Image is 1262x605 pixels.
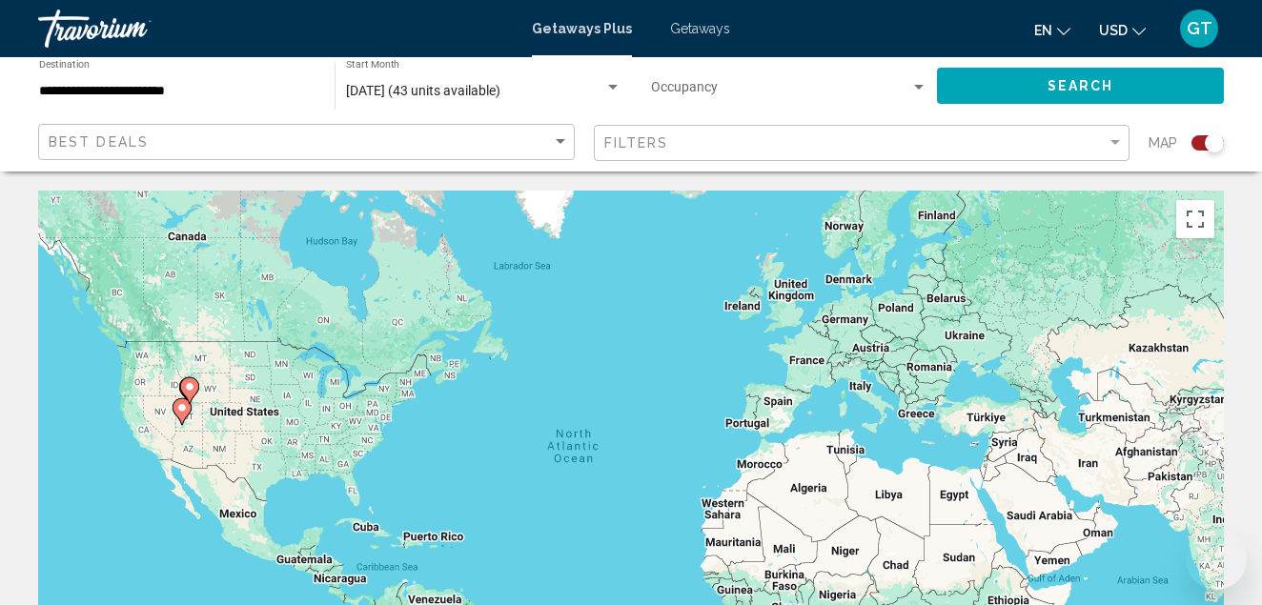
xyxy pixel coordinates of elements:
[604,135,669,151] span: Filters
[1099,23,1128,38] span: USD
[346,83,500,98] span: [DATE] (43 units available)
[1149,130,1177,156] span: Map
[1034,23,1052,38] span: en
[1034,16,1070,44] button: Change language
[49,134,149,150] span: Best Deals
[1048,79,1114,94] span: Search
[937,68,1224,103] button: Search
[1186,529,1247,590] iframe: Button to launch messaging window
[594,124,1130,163] button: Filter
[1174,9,1224,49] button: User Menu
[670,21,730,36] a: Getaways
[1176,200,1214,238] button: Toggle fullscreen view
[1187,19,1212,38] span: GT
[38,10,513,48] a: Travorium
[1099,16,1146,44] button: Change currency
[532,21,632,36] a: Getaways Plus
[49,134,569,151] mat-select: Sort by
